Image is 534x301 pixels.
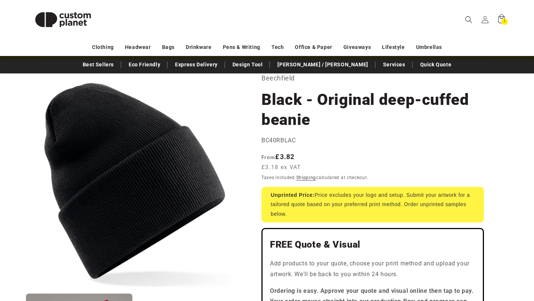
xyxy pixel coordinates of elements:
[296,175,316,180] a: Shipping
[270,258,475,280] p: Add products to your quote, choose your print method and upload your artwork. We'll be back to yo...
[271,41,284,54] a: Tech
[171,58,221,71] a: Express Delivery
[270,239,475,251] h2: FREE Quote & Visual
[261,174,484,181] div: Taxes included. calculated at checkout.
[79,58,118,71] a: Best Sellers
[461,11,477,28] summary: Search
[261,153,295,161] strong: £3.82
[186,41,211,54] a: Drinkware
[162,41,175,54] a: Bags
[26,3,100,36] img: Custom Planet
[261,187,484,222] div: Price excludes your logo and setup. Submit your artwork for a tailored quote based on your prefer...
[504,19,506,25] span: 1
[125,41,151,54] a: Headwear
[416,41,442,54] a: Umbrellas
[261,154,275,160] span: From
[271,192,315,198] strong: Unprinted Price:
[261,72,484,84] p: Beechfield
[407,221,534,301] iframe: Chat Widget
[261,90,484,130] h1: Black - Original deep-cuffed beanie
[379,58,409,71] a: Services
[416,58,455,71] a: Quick Quote
[274,58,372,71] a: [PERSON_NAME] / [PERSON_NAME]
[92,41,114,54] a: Clothing
[343,41,371,54] a: Giveaways
[261,163,301,172] span: £3.18 ex VAT
[125,58,164,71] a: Eco Friendly
[223,41,260,54] a: Pens & Writing
[382,41,405,54] a: Lifestyle
[295,41,332,54] a: Office & Paper
[229,58,267,71] a: Design Tool
[261,137,296,144] span: BC40RBLAC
